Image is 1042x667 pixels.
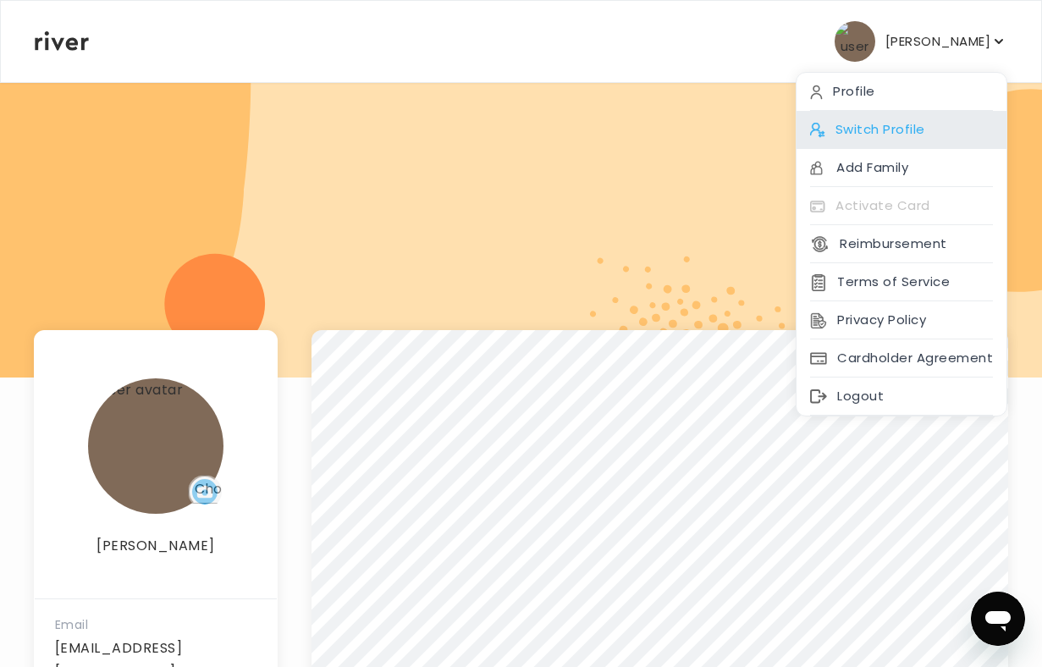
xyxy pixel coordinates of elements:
img: user avatar [835,21,875,62]
span: Email [55,616,88,633]
p: [PERSON_NAME] [885,30,990,53]
div: Privacy Policy [797,301,1006,339]
button: Reimbursement [810,232,946,256]
div: Cardholder Agreement [797,339,1006,378]
div: Activate Card [797,187,1006,225]
div: Add Family [797,149,1006,187]
div: Switch Profile [797,111,1006,149]
button: user avatar[PERSON_NAME] [835,21,1007,62]
div: Profile [797,73,1006,111]
p: [PERSON_NAME] [35,534,277,558]
img: user avatar [88,378,223,514]
div: Terms of Service [797,263,1006,301]
div: Logout [797,378,1006,416]
iframe: Button to launch messaging window [971,592,1025,646]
